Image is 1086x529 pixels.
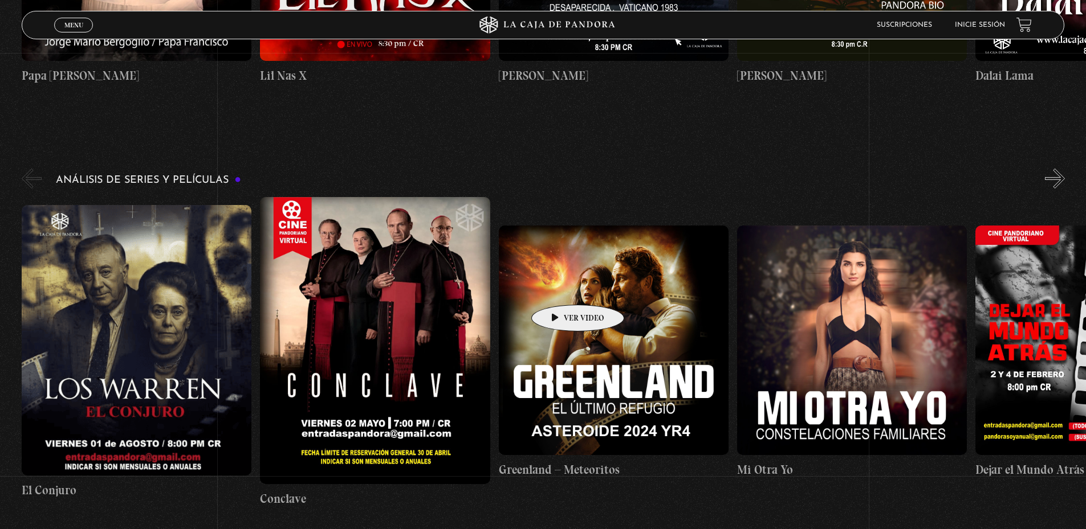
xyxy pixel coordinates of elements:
h4: Lil Nas X [260,67,490,85]
h4: [PERSON_NAME] [737,67,967,85]
span: Cerrar [60,31,87,39]
a: Greenland – Meteoritos [499,197,729,508]
span: Menu [64,22,83,28]
a: Inicie sesión [955,22,1005,28]
button: Previous [22,169,42,188]
a: View your shopping cart [1016,17,1032,32]
h4: El Conjuro [22,481,251,499]
h3: Análisis de series y películas [56,175,241,186]
h4: Papa [PERSON_NAME] [22,67,251,85]
h4: Mi Otra Yo [737,461,967,479]
a: Conclave [260,197,490,508]
h4: [PERSON_NAME] [499,67,729,85]
button: Next [1045,169,1065,188]
a: El Conjuro [22,197,251,508]
h4: Conclave [260,490,490,508]
h4: Greenland – Meteoritos [499,461,729,479]
a: Suscripciones [877,22,932,28]
a: Mi Otra Yo [737,197,967,508]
